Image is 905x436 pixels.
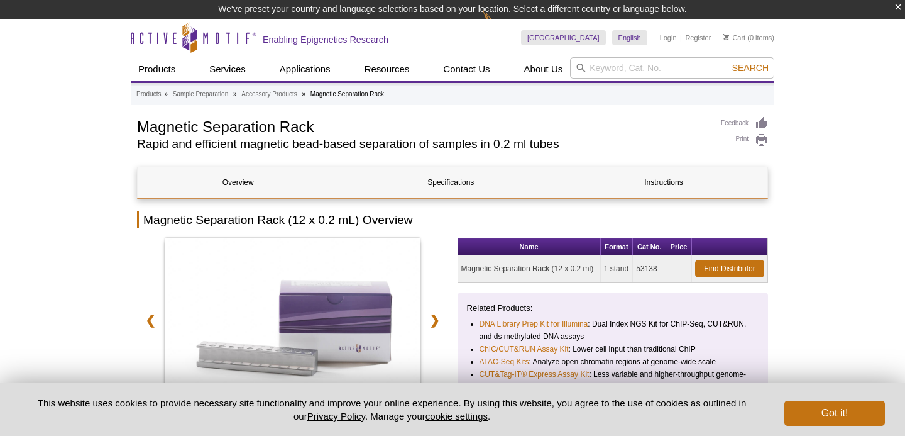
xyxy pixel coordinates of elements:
a: Sample Preparation [173,89,228,100]
img: Change Here [483,9,516,39]
img: Your Cart [723,34,729,40]
h2: Rapid and efficient magnetic bead-based separation of samples in 0.2 ml tubes [137,138,708,150]
a: CUT&Tag-IT® Express Assay Kit [480,368,590,381]
li: : Dual Index NGS Kit for ChIP-Seq, CUT&RUN, and ds methylated DNA assays [480,318,748,343]
a: ATAC-Seq Kits [480,355,529,368]
a: DNA Library Prep Kit for Illumina [480,318,588,330]
a: Feedback [721,116,768,130]
a: Applications [272,57,338,81]
li: » [302,91,305,98]
th: Name [458,238,601,255]
a: ❯ [421,306,448,335]
a: Products [136,89,161,100]
a: English [612,30,647,45]
span: Search [732,63,769,73]
th: Price [666,238,692,255]
li: » [164,91,168,98]
a: ChIC/CUT&RUN Assay Kit [480,343,569,355]
a: Magnetic Rack [165,238,420,411]
a: Instructions [563,167,764,198]
h2: Magnetic Separation Rack (12 x 0.2 mL) Overview [137,211,768,228]
a: Print [721,133,768,147]
button: cookie settings [425,411,488,422]
th: Format [601,238,633,255]
li: : Analyze open chromatin regions at genome-wide scale [480,355,748,368]
a: Register [685,33,711,42]
h2: Enabling Epigenetics Research [263,34,388,45]
li: Magnetic Separation Rack [310,91,384,98]
td: Magnetic Separation Rack (12 x 0.2 ml) [458,255,601,282]
td: 1 stand [601,255,633,282]
a: Cart [723,33,745,42]
a: Find Distributor [695,260,764,277]
a: Login [660,33,677,42]
a: Accessory Products [241,89,297,100]
button: Got it! [784,401,885,426]
a: Resources [357,57,417,81]
a: Specifications [351,167,551,198]
button: Search [728,62,772,74]
li: » [233,91,237,98]
li: | [680,30,682,45]
a: ❮ [137,306,164,335]
th: Cat No. [633,238,666,255]
p: This website uses cookies to provide necessary site functionality and improve your online experie... [20,396,764,423]
li: : Less variable and higher-throughput genome-wide profiling of histone marks [480,368,748,393]
li: : Lower cell input than traditional ChIP [480,343,748,355]
a: Services [202,57,253,81]
a: Overview [138,167,338,198]
a: Privacy Policy [307,411,365,422]
a: Contact Us [436,57,497,81]
a: About Us [517,57,571,81]
img: Magnetic Rack [165,238,420,408]
a: Products [131,57,183,81]
td: 53138 [633,255,666,282]
a: [GEOGRAPHIC_DATA] [521,30,606,45]
h1: Magnetic Separation Rack [137,116,708,135]
p: Related Products: [467,302,759,315]
input: Keyword, Cat. No. [570,57,774,79]
li: (0 items) [723,30,774,45]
